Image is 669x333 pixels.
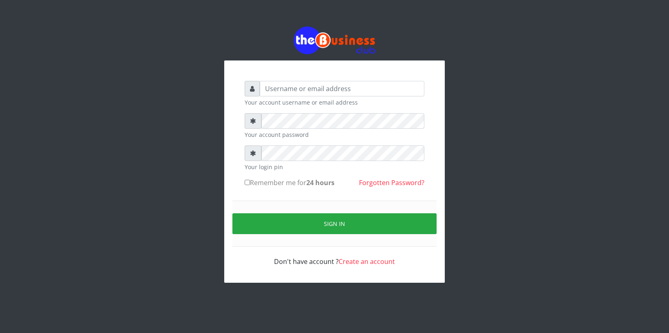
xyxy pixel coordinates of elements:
small: Your account password [245,130,424,139]
b: 24 hours [306,178,334,187]
div: Don't have account ? [245,247,424,266]
label: Remember me for [245,178,334,188]
button: Sign in [232,213,437,234]
small: Your login pin [245,163,424,171]
a: Create an account [339,257,395,266]
small: Your account username or email address [245,98,424,107]
input: Username or email address [260,81,424,96]
input: Remember me for24 hours [245,180,250,185]
a: Forgotten Password? [359,178,424,187]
